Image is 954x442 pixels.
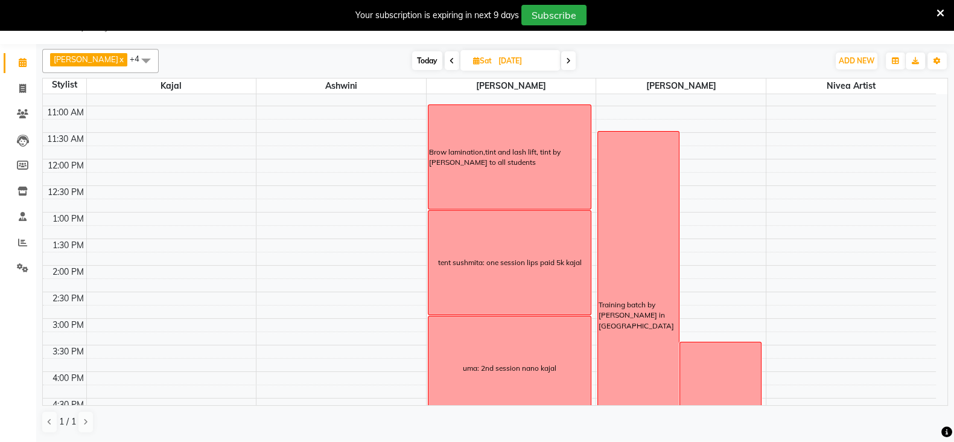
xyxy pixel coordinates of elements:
[45,133,86,146] div: 11:30 AM
[427,78,596,94] span: [PERSON_NAME]
[521,5,587,25] button: Subscribe
[130,54,148,63] span: +4
[50,345,86,358] div: 3:30 PM
[50,372,86,385] div: 4:00 PM
[54,54,118,64] span: [PERSON_NAME]
[766,78,936,94] span: Nivea Artist
[256,78,426,94] span: Ashwini
[355,9,519,22] div: Your subscription is expiring in next 9 days
[45,106,86,119] div: 11:00 AM
[45,186,86,199] div: 12:30 PM
[470,56,495,65] span: Sat
[839,56,874,65] span: ADD NEW
[463,363,556,374] div: uma: 2nd session nano kajal
[437,257,581,268] div: tent sushmita: one session lips paid 5k kajal
[87,78,256,94] span: Kajal
[596,78,766,94] span: [PERSON_NAME]
[45,159,86,172] div: 12:00 PM
[495,52,555,70] input: 2025-09-06
[118,54,124,64] a: x
[50,213,86,225] div: 1:00 PM
[50,239,86,252] div: 1:30 PM
[50,319,86,331] div: 3:00 PM
[50,292,86,305] div: 2:30 PM
[59,415,76,428] span: 1 / 1
[50,399,86,411] div: 4:30 PM
[43,78,86,91] div: Stylist
[412,51,442,70] span: Today
[836,53,877,69] button: ADD NEW
[50,266,86,278] div: 2:00 PM
[429,147,591,168] div: Brow lamination,tint and lash lift, tint by [PERSON_NAME] to all students
[599,299,678,332] div: Training batch by [PERSON_NAME] in [GEOGRAPHIC_DATA]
